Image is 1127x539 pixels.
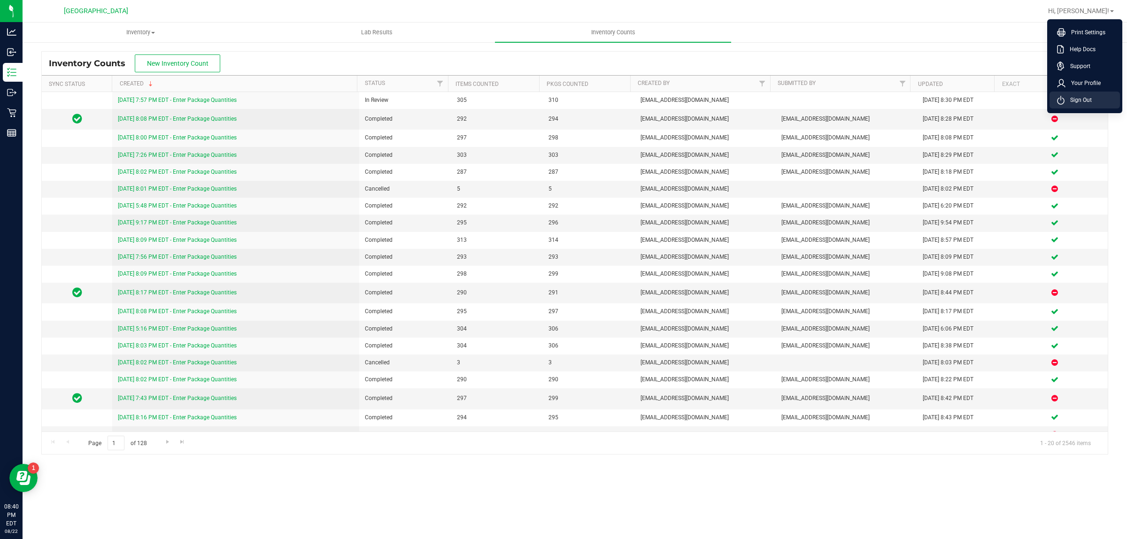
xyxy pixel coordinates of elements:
span: 299 [548,269,629,278]
span: 310 [548,96,629,105]
span: 298 [457,269,537,278]
a: Inventory Counts [495,23,731,42]
span: Completed [365,307,445,316]
span: Completed [365,253,445,262]
span: 292 [548,201,629,210]
span: 3 [548,358,629,367]
span: Cancelled [365,185,445,193]
div: [DATE] 8:28 PM EDT [923,115,996,123]
span: [EMAIL_ADDRESS][DOMAIN_NAME] [641,236,771,245]
span: Help Docs [1064,45,1096,54]
span: In Sync [72,286,82,299]
span: Completed [365,375,445,384]
span: Support [1065,62,1090,71]
span: Hi, [PERSON_NAME]! [1048,7,1109,15]
div: [DATE] 8:29 PM EDT [923,151,996,160]
span: [EMAIL_ADDRESS][DOMAIN_NAME] [781,115,911,123]
inline-svg: Analytics [7,27,16,37]
span: 287 [457,168,537,177]
span: Completed [365,430,445,439]
span: [EMAIL_ADDRESS][DOMAIN_NAME] [781,430,911,439]
span: 303 [548,151,629,160]
span: [EMAIL_ADDRESS][DOMAIN_NAME] [641,394,771,403]
a: [DATE] 8:03 PM EDT - Enter Package Quantities [118,342,237,349]
p: 08:40 PM EDT [4,502,18,528]
span: Completed [365,394,445,403]
span: Completed [365,201,445,210]
a: [DATE] 8:16 PM EDT - Enter Package Quantities [118,414,237,421]
iframe: Resource center unread badge [28,462,39,474]
a: Submitted By [778,80,816,86]
a: [DATE] 8:01 PM EDT - Enter Package Quantities [118,185,237,192]
span: In Review [365,96,445,105]
span: [EMAIL_ADDRESS][DOMAIN_NAME] [641,375,771,384]
p: 08/22 [4,528,18,535]
span: [EMAIL_ADDRESS][DOMAIN_NAME] [781,341,911,350]
span: 291 [548,288,629,297]
div: [DATE] 8:30 PM EDT [923,96,996,105]
div: [DATE] 8:17 PM EDT [923,307,996,316]
a: Go to the last page [176,436,189,448]
span: 297 [548,307,629,316]
span: Completed [365,218,445,227]
span: Completed [365,269,445,278]
div: [DATE] 8:43 PM EDT [923,413,996,422]
a: Items Counted [455,81,499,87]
div: [DATE] 8:18 PM EDT [923,168,996,177]
span: [EMAIL_ADDRESS][DOMAIN_NAME] [641,288,771,297]
span: 290 [548,375,629,384]
div: [DATE] 8:09 PM EDT [923,253,996,262]
span: Completed [365,236,445,245]
li: Sign Out [1050,92,1120,108]
span: [EMAIL_ADDRESS][DOMAIN_NAME] [781,236,911,245]
a: [DATE] 8:08 PM EDT - Enter Package Quantities [118,308,237,315]
span: Completed [365,115,445,123]
span: 297 [457,394,537,403]
span: 293 [548,253,629,262]
span: 3 [457,358,537,367]
span: Completed [365,341,445,350]
span: [EMAIL_ADDRESS][DOMAIN_NAME] [781,133,911,142]
div: [DATE] 6:06 PM EDT [923,324,996,333]
span: [EMAIL_ADDRESS][DOMAIN_NAME] [781,151,911,160]
button: New Inventory Count [135,54,220,72]
span: [EMAIL_ADDRESS][DOMAIN_NAME] [641,151,771,160]
a: Inventory [23,23,259,42]
a: Support [1057,62,1116,71]
div: [DATE] 8:42 PM EDT [923,394,996,403]
th: Exact [994,76,1099,92]
span: Completed [365,168,445,177]
div: [DATE] 8:04 PM EDT [923,430,996,439]
span: 306 [548,324,629,333]
span: [EMAIL_ADDRESS][DOMAIN_NAME] [781,288,911,297]
a: [DATE] 8:02 PM EDT - Enter Package Quantities [118,359,237,366]
span: 313 [457,236,537,245]
a: Created [120,80,154,87]
span: Completed [365,151,445,160]
span: 295 [457,307,537,316]
div: [DATE] 8:57 PM EDT [923,236,996,245]
span: [EMAIL_ADDRESS][DOMAIN_NAME] [641,430,771,439]
span: [EMAIL_ADDRESS][DOMAIN_NAME] [641,201,771,210]
iframe: Resource center [9,464,38,492]
span: New Inventory Count [147,60,208,67]
span: [EMAIL_ADDRESS][DOMAIN_NAME] [641,133,771,142]
inline-svg: Outbound [7,88,16,97]
a: Updated [918,81,943,87]
div: [DATE] 9:08 PM EDT [923,269,996,278]
span: In Sync [72,392,82,405]
span: 5 [548,185,629,193]
span: [EMAIL_ADDRESS][DOMAIN_NAME] [641,269,771,278]
span: [EMAIL_ADDRESS][DOMAIN_NAME] [641,341,771,350]
span: [GEOGRAPHIC_DATA] [64,7,128,15]
div: [DATE] 8:02 PM EDT [923,185,996,193]
a: Sync Status [49,81,85,87]
a: [DATE] 7:26 PM EDT - Enter Package Quantities [118,152,237,158]
span: 303 [457,151,537,160]
span: 297 [457,133,537,142]
span: 295 [548,413,629,422]
a: [DATE] 8:00 PM EDT - Enter Package Quantities [118,134,237,141]
span: 304 [457,341,537,350]
span: 5 [457,185,537,193]
div: [DATE] 8:44 PM EDT [923,288,996,297]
